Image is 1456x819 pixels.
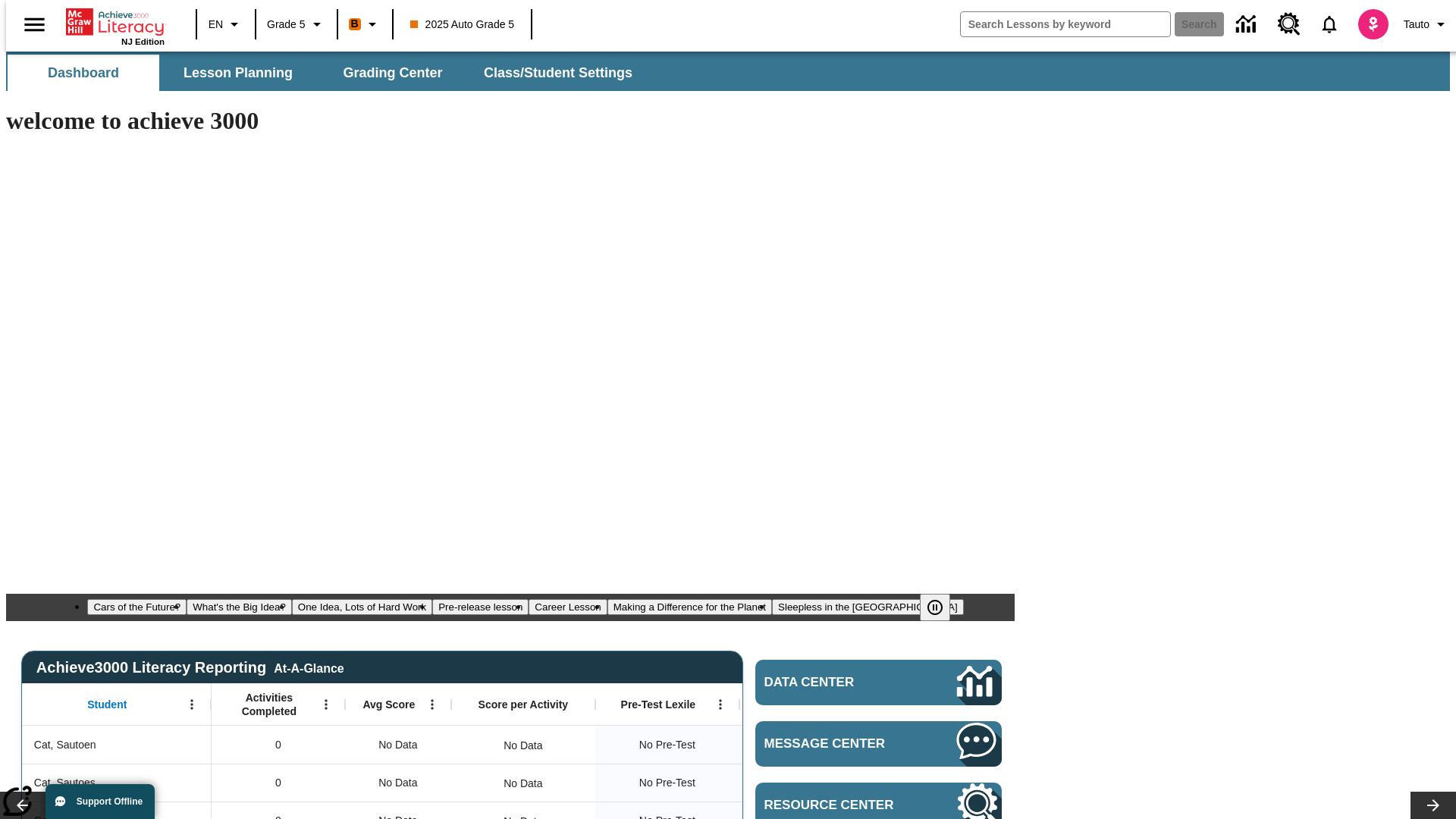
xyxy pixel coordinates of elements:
[267,17,306,33] span: Grade 5
[496,768,550,799] div: No Data, Cat, Sautoes
[162,55,314,91] button: Lesson Planning
[202,11,250,38] button: Language: EN, Select a language
[755,721,1002,767] a: Message Center
[472,55,645,91] button: Class/Student Settings
[6,55,646,91] div: SubNavbar
[639,775,695,791] span: No Pre-Test, Cat, Sautoes
[66,7,165,37] a: Home
[529,599,607,615] button: Slide 5 Career Lesson
[34,737,96,753] span: Cat, Sautoen
[121,37,165,46] span: NJ Edition
[410,17,515,33] span: 2025 Auto Grade 5
[77,796,143,807] span: Support Offline
[709,693,732,716] button: Open Menu
[212,726,345,764] div: 0, Cat, Sautoen
[343,11,388,38] button: Boost Class color is orange. Change class color
[1349,5,1398,44] button: Select a new avatar
[484,64,632,82] span: Class/Student Settings
[755,660,1002,705] a: Data Center
[34,775,96,791] span: Cat, Sautoes
[421,693,444,716] button: Open Menu
[6,107,1015,135] h1: welcome to achieve 3000
[345,764,451,802] div: No Data, Cat, Sautoes
[12,2,57,47] button: Open side menu
[1269,4,1310,45] a: Resource Center, Will open in new tab
[87,599,187,615] button: Slide 1 Cars of the Future?
[1310,5,1349,44] a: Notifications
[87,698,127,711] span: Student
[764,736,912,752] span: Message Center
[772,599,964,615] button: Slide 7 Sleepless in the Animal Kingdom
[66,5,165,46] div: Home
[496,730,550,761] div: No Data, Cat, Sautoen
[6,52,1450,91] div: SubNavbar
[315,693,337,716] button: Open Menu
[187,599,292,615] button: Slide 2 What's the Big Idea?
[621,698,696,711] span: Pre-Test Lexile
[292,599,432,615] button: Slide 3 One Idea, Lots of Hard Work
[317,55,469,91] button: Grading Center
[371,730,425,761] span: No Data
[343,64,442,82] span: Grading Center
[184,64,293,82] span: Lesson Planning
[920,594,950,621] button: Pause
[1227,4,1269,45] a: Data Center
[607,599,772,615] button: Slide 6 Making a Difference for the Planet
[261,11,332,38] button: Grade: Grade 5, Select a grade
[275,775,281,791] span: 0
[351,14,359,33] span: B
[371,767,425,799] span: No Data
[36,659,344,676] span: Achieve3000 Literacy Reporting
[479,698,569,711] span: Score per Activity
[274,659,344,676] div: At-A-Glance
[219,691,319,718] span: Activities Completed
[275,737,281,753] span: 0
[362,698,415,711] span: Avg Score
[764,798,912,813] span: Resource Center
[920,594,965,621] div: Pause
[345,726,451,764] div: No Data, Cat, Sautoen
[48,64,119,82] span: Dashboard
[764,675,906,690] span: Data Center
[961,12,1170,36] input: search field
[639,737,695,753] span: No Pre-Test, Cat, Sautoen
[45,784,155,819] button: Support Offline
[432,599,529,615] button: Slide 4 Pre-release lesson
[212,764,345,802] div: 0, Cat, Sautoes
[209,17,223,33] span: EN
[180,693,203,716] button: Open Menu
[1358,9,1389,39] img: avatar image
[1404,17,1429,33] span: Tauto
[1398,11,1456,38] button: Profile/Settings
[1410,792,1456,819] button: Lesson carousel, Next
[8,55,159,91] button: Dashboard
